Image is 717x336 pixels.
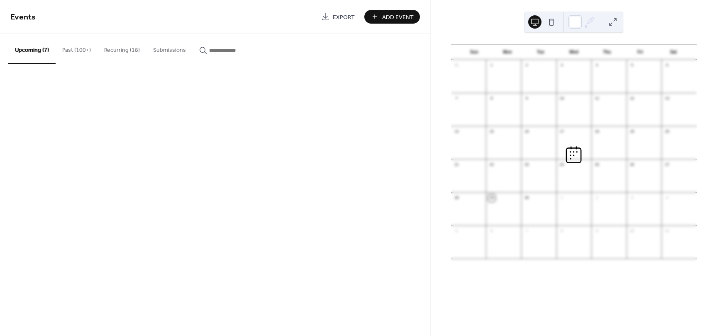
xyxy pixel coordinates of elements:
[56,34,98,63] button: Past (100+)
[557,45,590,60] div: Wed
[593,227,601,235] div: 9
[453,95,461,102] div: 7
[629,95,636,102] div: 12
[558,128,566,135] div: 17
[488,227,495,235] div: 6
[488,95,495,102] div: 8
[523,194,531,202] div: 30
[98,34,146,63] button: Recurring (18)
[315,10,361,24] a: Export
[458,45,491,60] div: Sun
[593,95,601,102] div: 11
[523,95,531,102] div: 9
[663,161,671,169] div: 27
[10,9,36,25] span: Events
[590,45,624,60] div: Thu
[523,227,531,235] div: 7
[624,45,657,60] div: Fri
[629,227,636,235] div: 10
[523,161,531,169] div: 23
[663,128,671,135] div: 20
[453,194,461,202] div: 28
[488,161,495,169] div: 22
[629,128,636,135] div: 19
[558,194,566,202] div: 1
[488,62,495,69] div: 1
[593,161,601,169] div: 25
[663,227,671,235] div: 11
[663,62,671,69] div: 6
[657,45,690,60] div: Sat
[453,227,461,235] div: 5
[524,45,557,60] div: Tue
[558,95,566,102] div: 10
[364,10,420,24] button: Add Event
[453,161,461,169] div: 21
[663,95,671,102] div: 13
[8,34,56,64] button: Upcoming (7)
[523,128,531,135] div: 16
[146,34,193,63] button: Submissions
[382,13,414,22] span: Add Event
[593,62,601,69] div: 4
[558,227,566,235] div: 8
[593,128,601,135] div: 18
[488,194,495,202] div: 29
[558,161,566,169] div: 24
[558,62,566,69] div: 3
[453,128,461,135] div: 14
[523,62,531,69] div: 2
[333,13,355,22] span: Export
[593,194,601,202] div: 2
[629,161,636,169] div: 26
[629,194,636,202] div: 3
[453,62,461,69] div: 31
[491,45,524,60] div: Mon
[663,194,671,202] div: 4
[629,62,636,69] div: 5
[488,128,495,135] div: 15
